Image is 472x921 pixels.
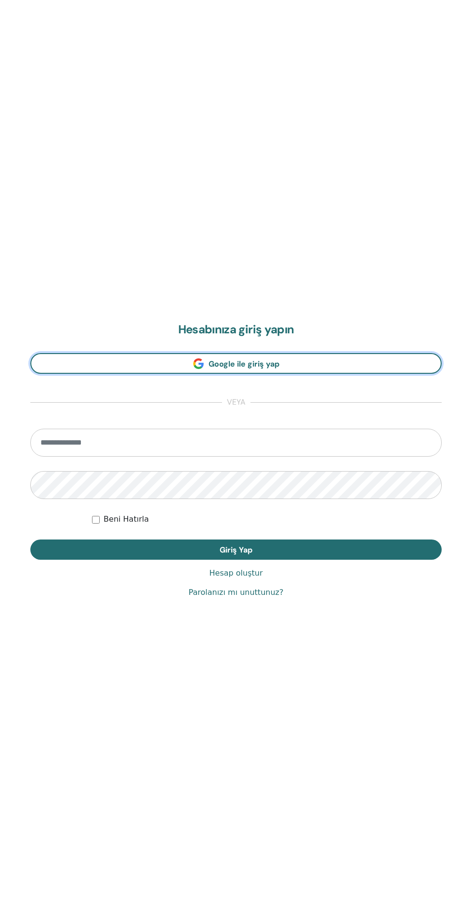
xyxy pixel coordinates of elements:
[209,359,279,369] span: Google ile giriş yap
[220,545,252,555] span: Giriş Yap
[30,353,442,374] a: Google ile giriş yap
[30,323,442,337] h2: Hesabınıza giriş yapın
[222,397,250,408] span: veya
[92,513,442,525] div: Keep me authenticated indefinitely or until I manually logout
[30,539,442,560] button: Giriş Yap
[104,513,149,525] label: Beni Hatırla
[210,567,263,579] a: Hesap oluştur
[189,587,284,598] a: Parolanızı mı unuttunuz?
